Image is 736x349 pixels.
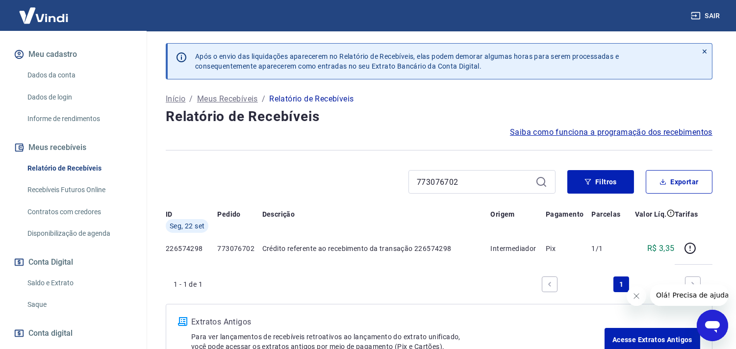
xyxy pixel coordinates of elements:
a: Next page [685,276,701,292]
p: Extratos Antigos [191,316,605,328]
a: Saldo e Extrato [24,273,135,293]
p: Intermediador [490,244,545,253]
a: Início [166,93,185,105]
iframe: Botão para abrir a janela de mensagens [697,310,728,341]
a: Informe de rendimentos [24,109,135,129]
a: Conta digital [12,323,135,344]
a: Meus Recebíveis [197,93,258,105]
a: Relatório de Recebíveis [24,158,135,178]
p: R$ 3,35 [647,243,675,254]
p: Descrição [262,209,295,219]
p: Pix [546,244,592,253]
p: Após o envio das liquidações aparecerem no Relatório de Recebíveis, elas podem demorar algumas ho... [195,51,619,71]
a: Saque [24,295,135,315]
a: Dados da conta [24,65,135,85]
span: Seg, 22 set [170,221,204,231]
span: Conta digital [28,326,73,340]
p: / [189,93,193,105]
p: 1 - 1 de 1 [174,279,203,289]
input: Busque pelo número do pedido [417,174,532,189]
p: 1/1 [592,244,627,253]
p: Pagamento [546,209,584,219]
p: ID [166,209,173,219]
a: Dados de login [24,87,135,107]
button: Exportar [646,170,712,194]
button: Sair [689,7,724,25]
p: 773076702 [217,244,262,253]
p: Parcelas [592,209,621,219]
button: Meu cadastro [12,44,135,65]
p: Pedido [217,209,240,219]
a: Page 1 is your current page [613,276,629,292]
a: Previous page [542,276,558,292]
p: Valor Líq. [635,209,667,219]
iframe: Mensagem da empresa [650,284,728,306]
p: 226574298 [166,244,217,253]
p: Relatório de Recebíveis [269,93,354,105]
p: Tarifas [675,209,698,219]
ul: Pagination [538,273,705,296]
span: Olá! Precisa de ajuda? [6,7,82,15]
img: ícone [178,317,187,326]
button: Filtros [567,170,634,194]
button: Meus recebíveis [12,137,135,158]
iframe: Fechar mensagem [627,286,646,306]
img: Vindi [12,0,76,30]
button: Conta Digital [12,251,135,273]
h4: Relatório de Recebíveis [166,107,712,126]
a: Saiba como funciona a programação dos recebimentos [510,126,712,138]
a: Recebíveis Futuros Online [24,180,135,200]
p: Origem [490,209,514,219]
a: Disponibilização de agenda [24,224,135,244]
p: Crédito referente ao recebimento da transação 226574298 [262,244,491,253]
a: Contratos com credores [24,202,135,222]
p: / [262,93,265,105]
